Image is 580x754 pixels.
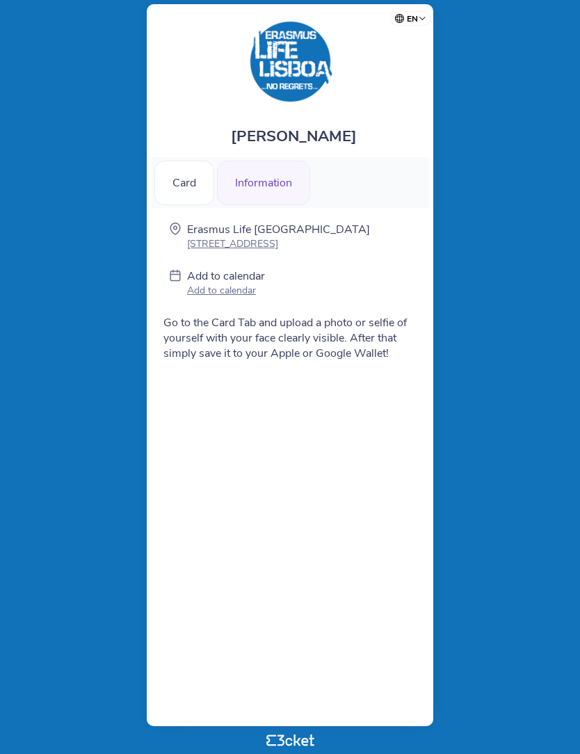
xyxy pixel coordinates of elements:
p: Add to calendar [187,268,265,284]
div: Card [154,161,214,205]
a: Add to calendar Add to calendar [187,268,265,300]
p: [STREET_ADDRESS] [187,237,370,250]
a: Erasmus Life [GEOGRAPHIC_DATA] [STREET_ADDRESS] [187,222,370,250]
a: Information [217,174,310,189]
span: [PERSON_NAME] [231,126,357,147]
p: Add to calendar [187,284,265,297]
div: Information [217,161,310,205]
a: Card [154,174,214,189]
img: Erasmus Life Lisboa Card 2025 [247,18,334,105]
span: Go to the Card Tab and upload a photo or selfie of yourself with your face clearly visible. After... [163,315,407,361]
p: Erasmus Life [GEOGRAPHIC_DATA] [187,222,370,237]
